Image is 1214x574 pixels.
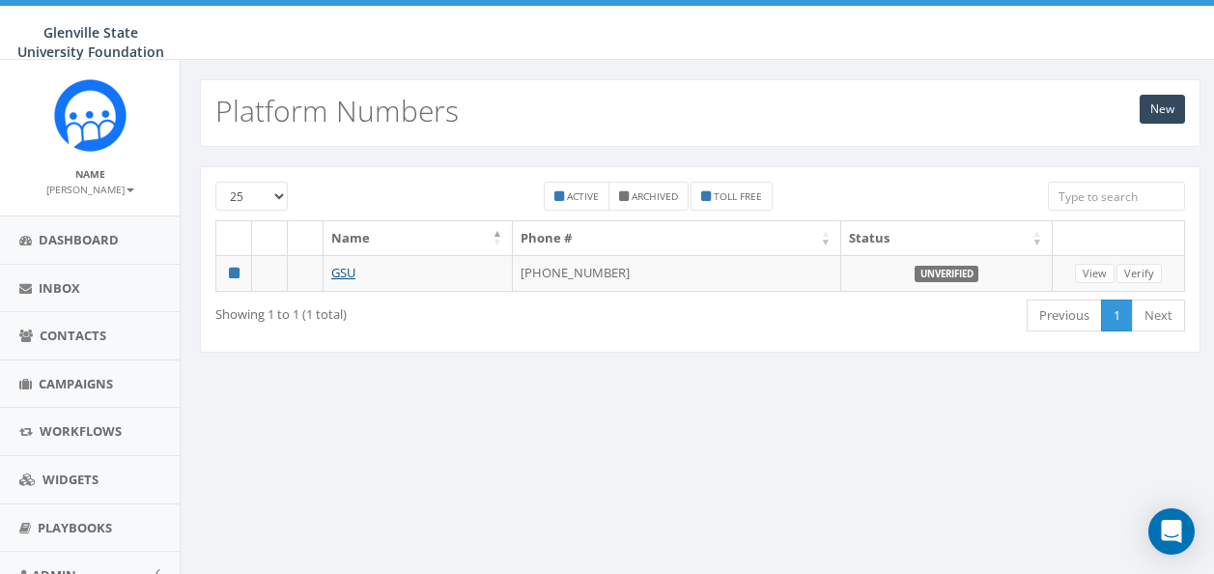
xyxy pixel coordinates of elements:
[39,375,113,392] span: Campaigns
[46,180,134,197] a: [PERSON_NAME]
[38,519,112,536] span: Playbooks
[215,298,603,324] div: Showing 1 to 1 (1 total)
[513,255,841,292] td: [PHONE_NUMBER]
[75,167,105,181] small: Name
[1075,264,1115,284] a: View
[1101,300,1133,331] a: 1
[567,189,599,203] small: Active
[1140,95,1185,124] a: New
[215,95,459,127] h2: Platform Numbers
[46,183,134,196] small: [PERSON_NAME]
[17,23,164,61] span: Glenville State University Foundation
[40,422,122,440] span: Workflows
[1027,300,1102,331] a: Previous
[915,266,979,283] label: Unverified
[1148,508,1195,555] div: Open Intercom Messenger
[39,279,80,297] span: Inbox
[39,231,119,248] span: Dashboard
[40,327,106,344] span: Contacts
[54,79,127,152] img: Rally_Corp_Icon.png
[632,189,678,203] small: Archived
[42,471,99,488] span: Widgets
[513,221,841,255] th: Phone #: activate to sort column ascending
[1048,182,1185,211] input: Type to search
[714,189,762,203] small: Toll Free
[1116,264,1162,284] a: Verify
[324,221,513,255] th: Name: activate to sort column descending
[331,264,355,281] a: GSU
[1132,300,1185,331] a: Next
[841,221,1053,255] th: Status: activate to sort column ascending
